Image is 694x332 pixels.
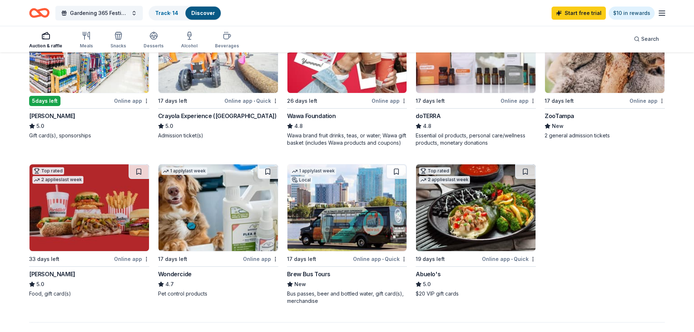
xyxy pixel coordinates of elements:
[243,254,278,263] div: Online app
[30,164,149,251] img: Image for Portillo's
[416,164,536,251] img: Image for Abuelo's
[416,97,445,105] div: 17 days left
[423,122,431,130] span: 4.8
[511,256,513,262] span: •
[29,4,50,22] a: Home
[290,176,312,184] div: Local
[224,96,278,105] div: Online app Quick
[29,112,75,120] div: [PERSON_NAME]
[628,32,665,46] button: Search
[144,28,164,52] button: Desserts
[70,9,128,17] span: Gardening 365 Festival & Plant Sale
[287,255,316,263] div: 17 days left
[545,112,574,120] div: ZooTampa
[290,167,336,175] div: 1 apply last week
[609,7,655,20] a: $10 in rewards
[416,290,536,297] div: $20 VIP gift cards
[294,280,306,289] span: New
[287,164,407,305] a: Image for Brew Bus Tours1 applylast weekLocal17 days leftOnline app•QuickBrew Bus ToursNewBus pas...
[158,270,192,278] div: Wondercide
[158,164,278,251] img: Image for Wondercide
[29,290,149,297] div: Food, gift card(s)
[165,122,173,130] span: 5.0
[545,97,574,105] div: 17 days left
[382,256,384,262] span: •
[416,6,536,147] a: Image for doTERRA8 applieslast week17 days leftOnline appdoTERRA4.8Essential oil products, person...
[29,43,62,49] div: Auction & raffle
[501,96,536,105] div: Online app
[158,132,278,139] div: Admission ticket(s)
[215,28,239,52] button: Beverages
[161,167,207,175] div: 1 apply last week
[353,254,407,263] div: Online app Quick
[181,28,197,52] button: Alcohol
[215,43,239,49] div: Beverages
[372,96,407,105] div: Online app
[191,10,215,16] a: Discover
[158,164,278,297] a: Image for Wondercide1 applylast week17 days leftOnline appWondercide4.7Pet control products
[29,132,149,139] div: Gift card(s), sponsorships
[158,290,278,297] div: Pet control products
[32,167,64,175] div: Top rated
[287,132,407,147] div: Wawa brand fruit drinks, teas, or water; Wawa gift basket (includes Wawa products and coupons)
[158,112,277,120] div: Crayola Experience ([GEOGRAPHIC_DATA])
[181,43,197,49] div: Alcohol
[416,132,536,147] div: Essential oil products, personal care/wellness products, monetary donations
[114,96,149,105] div: Online app
[36,122,44,130] span: 5.0
[416,255,445,263] div: 19 days left
[144,43,164,49] div: Desserts
[641,35,659,43] span: Search
[552,7,606,20] a: Start free trial
[55,6,143,20] button: Gardening 365 Festival & Plant Sale
[287,112,336,120] div: Wawa Foundation
[110,43,126,49] div: Snacks
[36,280,44,289] span: 5.0
[416,112,440,120] div: doTERRA
[287,164,407,251] img: Image for Brew Bus Tours
[114,254,149,263] div: Online app
[80,28,93,52] button: Meals
[165,280,174,289] span: 4.7
[29,164,149,297] a: Image for Portillo'sTop rated2 applieslast week33 days leftOnline app[PERSON_NAME]5.0Food, gift c...
[158,97,187,105] div: 17 days left
[287,270,330,278] div: Brew Bus Tours
[80,43,93,49] div: Meals
[482,254,536,263] div: Online app Quick
[419,167,451,175] div: Top rated
[423,280,431,289] span: 5.0
[630,96,665,105] div: Online app
[158,255,187,263] div: 17 days left
[32,176,83,184] div: 2 applies last week
[29,255,59,263] div: 33 days left
[29,96,60,106] div: 5 days left
[287,97,317,105] div: 26 days left
[254,98,255,104] span: •
[158,6,278,139] a: Image for Crayola Experience (Orlando)Top ratedLocal17 days leftOnline app•QuickCrayola Experienc...
[552,122,564,130] span: New
[287,290,407,305] div: Bus passes, beer and bottled water, gift card(s), merchandise
[29,28,62,52] button: Auction & raffle
[155,10,178,16] a: Track· 14
[416,164,536,297] a: Image for Abuelo's Top rated2 applieslast week19 days leftOnline app•QuickAbuelo's5.0$20 VIP gift...
[110,28,126,52] button: Snacks
[287,6,407,147] a: Image for Wawa FoundationTop rated1 applylast week26 days leftOnline appWawa Foundation4.8Wawa br...
[545,132,665,139] div: 2 general admission tickets
[149,6,221,20] button: Track· 14Discover
[29,6,149,139] a: Image for Winn-DixieTop rated1 applylast week5days leftOnline app[PERSON_NAME]5.0Gift card(s), sp...
[419,176,470,184] div: 2 applies last week
[29,270,75,278] div: [PERSON_NAME]
[545,6,665,139] a: Image for ZooTampaLocal17 days leftOnline appZooTampaNew2 general admission tickets
[294,122,303,130] span: 4.8
[416,270,440,278] div: Abuelo's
